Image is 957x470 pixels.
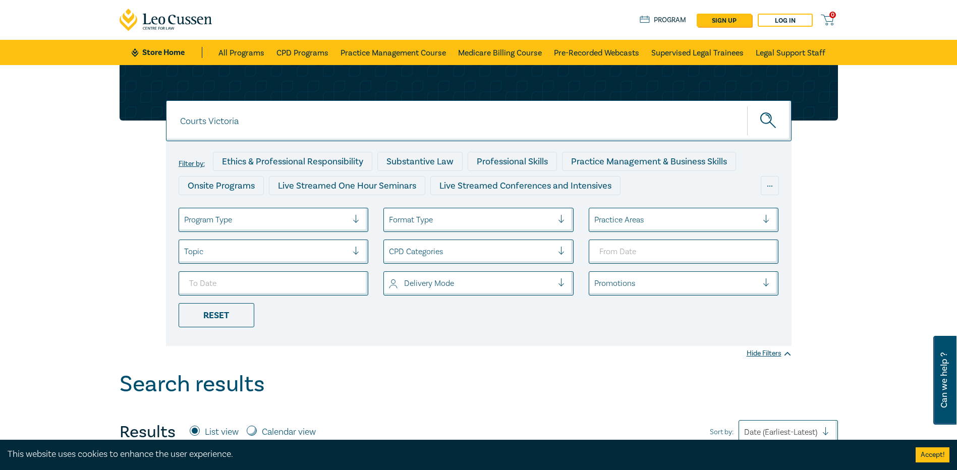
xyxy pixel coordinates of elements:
div: Live Streamed Practical Workshops [179,200,339,219]
span: Can we help ? [939,342,949,419]
div: National Programs [580,200,673,219]
h4: Results [120,422,176,442]
input: select [184,214,186,225]
label: Calendar view [262,426,316,439]
a: Log in [758,14,813,27]
input: select [184,246,186,257]
input: select [389,246,391,257]
div: 10 CPD Point Packages [465,200,575,219]
a: Practice Management Course [341,40,446,65]
input: From Date [589,240,779,264]
div: Reset [179,303,254,327]
span: Sort by: [710,427,734,438]
a: Legal Support Staff [756,40,825,65]
div: ... [761,176,779,195]
div: Live Streamed One Hour Seminars [269,176,425,195]
input: select [594,214,596,225]
h1: Search results [120,371,265,397]
a: CPD Programs [276,40,328,65]
a: Pre-Recorded Webcasts [554,40,639,65]
input: Search for a program title, program description or presenter name [166,100,792,141]
div: This website uses cookies to enhance the user experience. [8,448,900,461]
div: Onsite Programs [179,176,264,195]
a: sign up [697,14,752,27]
div: Professional Skills [468,152,557,171]
a: Medicare Billing Course [458,40,542,65]
div: Pre-Recorded Webcasts [344,200,460,219]
div: Live Streamed Conferences and Intensives [430,176,621,195]
input: select [389,278,391,289]
a: Store Home [132,47,202,58]
a: All Programs [218,40,264,65]
span: 0 [829,12,836,18]
button: Accept cookies [916,447,949,462]
a: Program [640,15,687,26]
div: Ethics & Professional Responsibility [213,152,372,171]
input: Sort by [744,427,746,438]
label: List view [205,426,239,439]
a: Supervised Legal Trainees [651,40,744,65]
div: Practice Management & Business Skills [562,152,736,171]
label: Filter by: [179,160,205,168]
input: select [594,278,596,289]
div: Substantive Law [377,152,463,171]
input: select [389,214,391,225]
div: Hide Filters [747,348,792,359]
input: To Date [179,271,369,296]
